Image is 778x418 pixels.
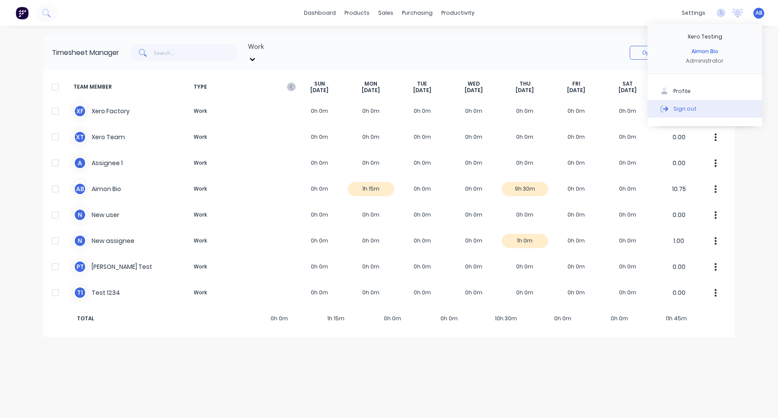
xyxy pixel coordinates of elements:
[300,6,340,19] a: dashboard
[468,80,480,87] span: WED
[73,80,190,94] span: TEAM MEMBER
[591,315,648,322] span: 0h 0m
[16,6,29,19] img: Factory
[647,83,762,100] button: Profile
[364,80,377,87] span: MON
[413,87,431,94] span: [DATE]
[756,9,762,17] span: AB
[421,315,478,322] span: 0h 0m
[307,315,364,322] span: 1h 15m
[630,46,673,60] button: Options
[364,315,421,322] span: 0h 0m
[686,57,724,65] div: Administrator
[314,80,325,87] span: SUN
[310,87,328,94] span: [DATE]
[567,87,585,94] span: [DATE]
[516,87,534,94] span: [DATE]
[362,87,380,94] span: [DATE]
[398,6,437,19] div: purchasing
[622,80,633,87] span: SAT
[572,80,580,87] span: FRI
[465,87,483,94] span: [DATE]
[417,80,427,87] span: TUE
[437,6,479,19] div: productivity
[520,80,530,87] span: THU
[251,315,307,322] span: 0h 0m
[673,87,691,95] div: Profile
[619,87,637,94] span: [DATE]
[677,6,710,19] div: settings
[154,44,238,61] input: Search...
[340,6,374,19] div: products
[478,315,534,322] span: 10h 30m
[374,6,398,19] div: sales
[52,48,119,58] div: Timesheet Manager
[673,105,697,112] div: Sign out
[648,315,705,322] span: 11h 45m
[688,33,722,41] div: Xero Testing
[692,48,718,55] div: Aimon Bio
[190,80,294,94] span: TYPE
[73,315,190,322] span: TOTAL
[647,100,762,117] button: Sign out
[534,315,591,322] span: 0h 0m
